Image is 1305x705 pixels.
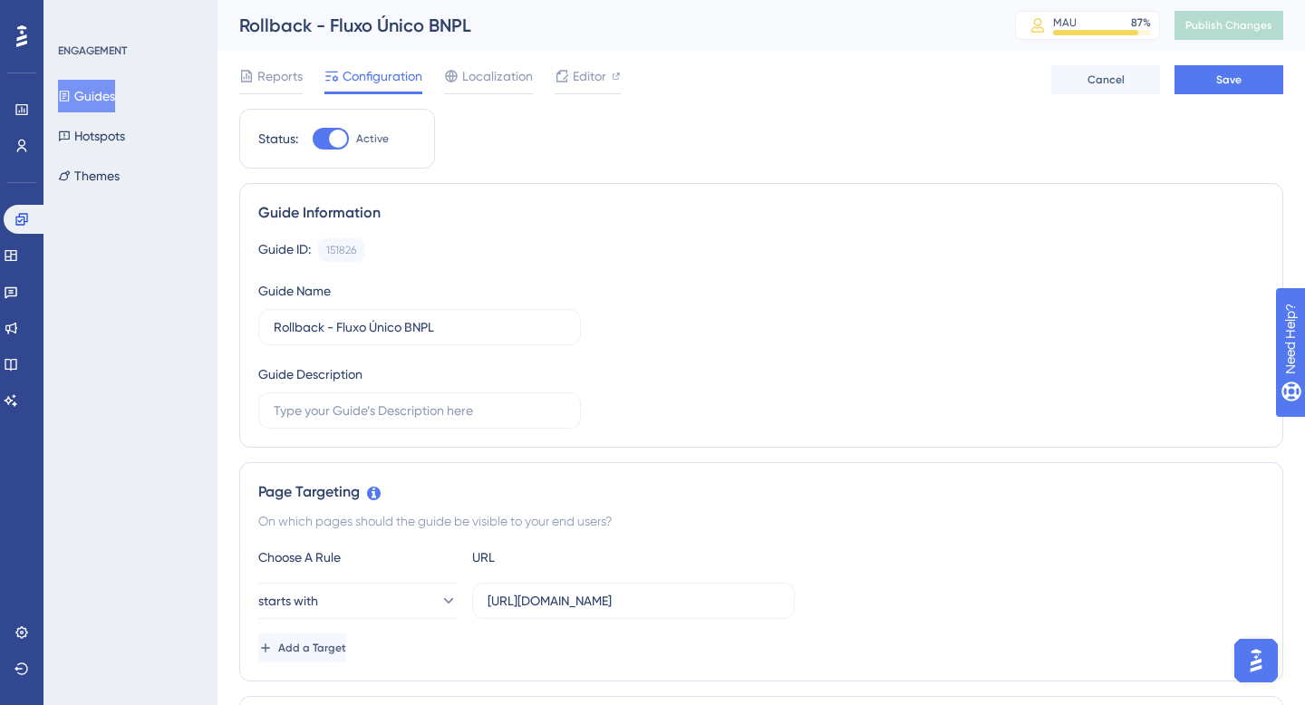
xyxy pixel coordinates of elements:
input: Type your Guide’s Name here [274,317,565,337]
button: Save [1174,65,1283,94]
span: Save [1216,72,1242,87]
span: Active [356,131,389,146]
div: Guide Name [258,280,331,302]
button: Publish Changes [1174,11,1283,40]
div: 151826 [326,243,356,257]
div: URL [472,546,672,568]
span: Need Help? [43,5,113,26]
span: Cancel [1087,72,1125,87]
button: Themes [58,159,120,192]
span: Localization [462,65,533,87]
div: Guide Description [258,363,362,385]
span: Reports [257,65,303,87]
iframe: UserGuiding AI Assistant Launcher [1229,633,1283,688]
div: Guide ID: [258,238,311,262]
span: starts with [258,590,318,612]
button: Hotspots [58,120,125,152]
div: Status: [258,128,298,150]
span: Publish Changes [1185,18,1272,33]
div: On which pages should the guide be visible to your end users? [258,510,1264,532]
div: 87 % [1131,15,1151,30]
button: Guides [58,80,115,112]
input: Type your Guide’s Description here [274,401,565,420]
input: yourwebsite.com/path [488,591,779,611]
div: MAU [1053,15,1077,30]
div: ENGAGEMENT [58,43,127,58]
div: Page Targeting [258,481,1264,503]
div: Choose A Rule [258,546,458,568]
button: starts with [258,583,458,619]
div: Rollback - Fluxo Único BNPL [239,13,970,38]
button: Add a Target [258,633,346,662]
div: Guide Information [258,202,1264,224]
button: Cancel [1051,65,1160,94]
span: Editor [573,65,606,87]
span: Configuration [343,65,422,87]
span: Add a Target [278,641,346,655]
